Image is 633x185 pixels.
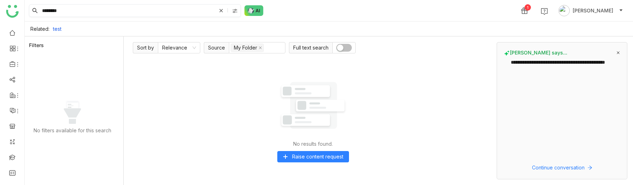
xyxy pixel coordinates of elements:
span: Full text search [289,42,332,53]
img: No results found. [278,70,348,141]
img: avatar [558,5,570,16]
span: Raise content request [292,153,343,161]
img: logo [6,5,19,18]
img: ask-buddy-normal.svg [244,5,264,16]
div: 1 [525,4,531,11]
div: No results found. [293,141,333,147]
div: No filters available for this search [34,127,111,133]
div: My Folder [234,44,257,52]
img: help.svg [541,8,548,15]
span: [PERSON_NAME] says... [504,50,567,56]
img: search-type.svg [232,8,238,14]
button: [PERSON_NAME] [557,5,625,16]
img: buddy-says [504,50,510,56]
span: [PERSON_NAME] [573,7,613,15]
span: Continue conversation [532,164,585,172]
nz-select-item: My Folder [231,44,264,52]
button: Continue conversation [504,163,620,172]
img: Filters are not available for current search [58,99,87,127]
button: Raise content request [277,151,349,162]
